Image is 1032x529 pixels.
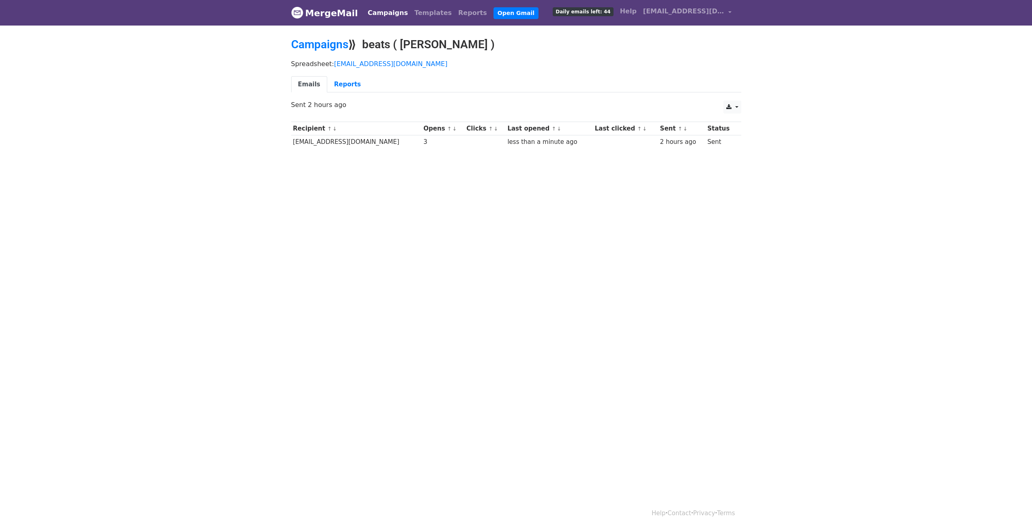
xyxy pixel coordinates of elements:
[617,3,640,19] a: Help
[493,7,539,19] a: Open Gmail
[652,510,665,517] a: Help
[557,126,561,132] a: ↓
[291,60,741,68] p: Spreadsheet:
[365,5,411,21] a: Campaigns
[455,5,490,21] a: Reports
[667,510,691,517] a: Contact
[291,6,303,19] img: MergeMail logo
[717,510,735,517] a: Terms
[465,122,506,135] th: Clicks
[642,126,647,132] a: ↓
[593,122,658,135] th: Last clicked
[291,101,741,109] p: Sent 2 hours ago
[507,137,591,147] div: less than a minute ago
[333,126,337,132] a: ↓
[640,3,735,22] a: [EMAIL_ADDRESS][DOMAIN_NAME]
[327,126,332,132] a: ↑
[334,60,448,68] a: [EMAIL_ADDRESS][DOMAIN_NAME]
[291,38,348,51] a: Campaigns
[553,7,613,16] span: Daily emails left: 44
[706,135,736,149] td: Sent
[683,126,687,132] a: ↓
[506,122,593,135] th: Last opened
[291,4,358,21] a: MergeMail
[422,122,465,135] th: Opens
[678,126,682,132] a: ↑
[291,76,327,93] a: Emails
[658,122,706,135] th: Sent
[660,137,704,147] div: 2 hours ago
[693,510,715,517] a: Privacy
[637,126,642,132] a: ↑
[643,6,724,16] span: [EMAIL_ADDRESS][DOMAIN_NAME]
[291,135,422,149] td: [EMAIL_ADDRESS][DOMAIN_NAME]
[291,38,741,51] h2: ⟫ beats ( [PERSON_NAME] )
[706,122,736,135] th: Status
[453,126,457,132] a: ↓
[551,126,556,132] a: ↑
[447,126,452,132] a: ↑
[489,126,493,132] a: ↑
[411,5,455,21] a: Templates
[291,122,422,135] th: Recipient
[549,3,616,19] a: Daily emails left: 44
[493,126,498,132] a: ↓
[423,137,462,147] div: 3
[327,76,368,93] a: Reports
